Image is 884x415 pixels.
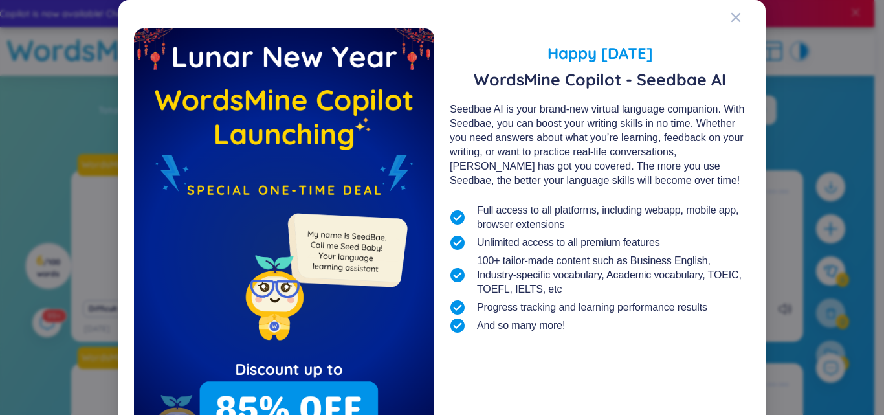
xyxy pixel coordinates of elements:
[450,70,750,89] span: WordsMine Copilot - Seedbae AI
[477,236,660,250] span: Unlimited access to all premium features
[282,187,410,316] img: minionSeedbaeMessage.35ffe99e.png
[450,41,750,65] span: Happy [DATE]
[450,102,750,188] div: Seedbae AI is your brand-new virtual language companion. With Seedbae, you can boost your writing...
[477,319,565,333] span: And so many more!
[477,203,750,232] span: Full access to all platforms, including webapp, mobile app, browser extensions
[477,254,750,297] span: 100+ tailor-made content such as Business English, Industry-specific vocabulary, Academic vocabul...
[477,300,707,315] span: Progress tracking and learning performance results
